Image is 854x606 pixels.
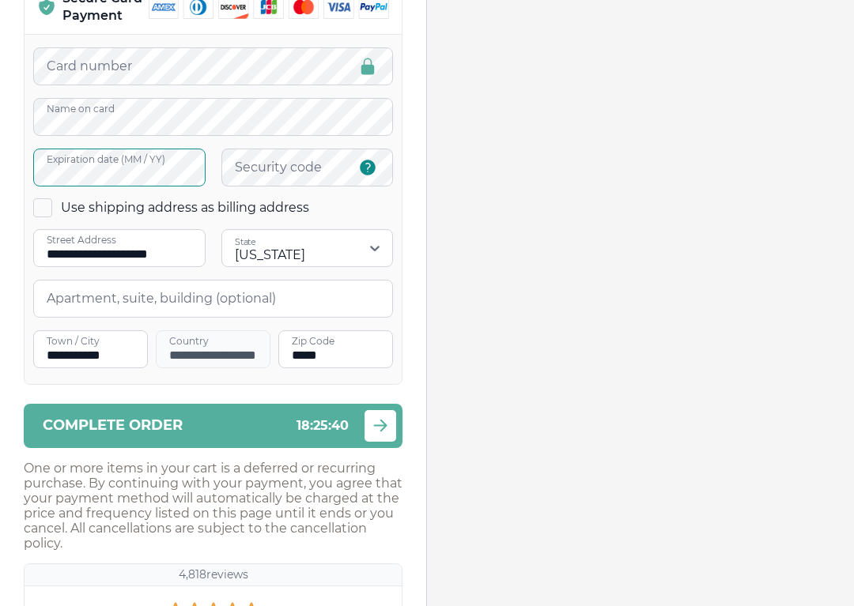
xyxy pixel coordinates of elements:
[24,404,402,448] button: Complete order18:25:40
[24,461,402,551] p: One or more items in your cart is a deferred or recurring purchase. By continuing with your payme...
[235,247,305,264] div: [US_STATE]
[297,418,349,433] span: 18 : 25 : 40
[43,418,183,433] span: Complete order
[179,567,248,582] p: 4,818 reviews
[61,199,309,216] label: Use shipping address as billing address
